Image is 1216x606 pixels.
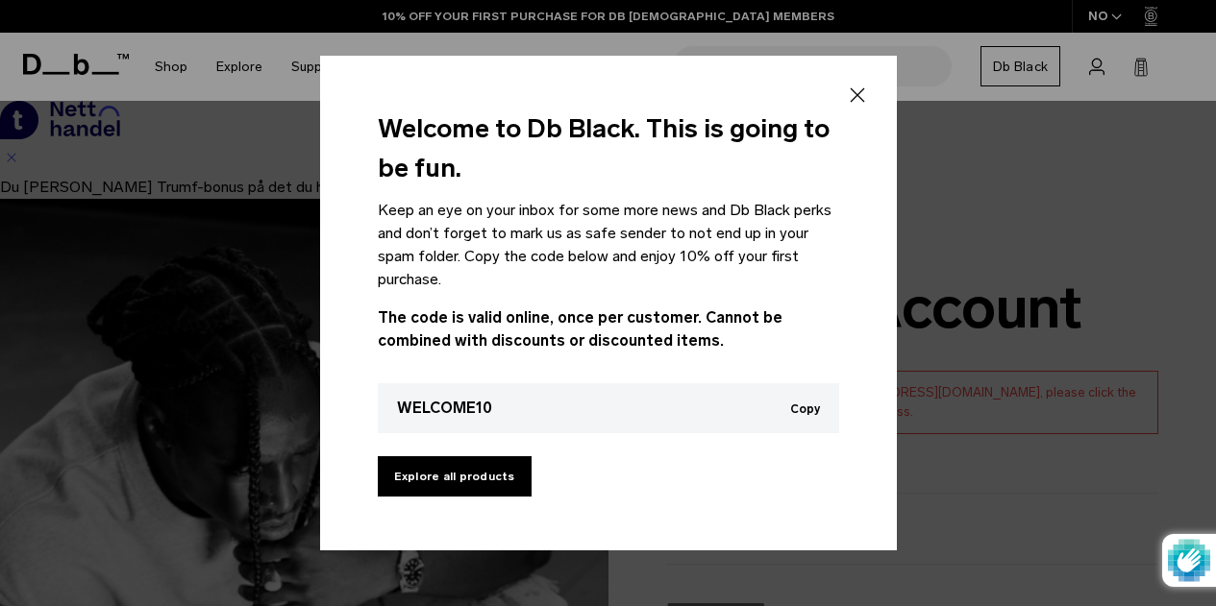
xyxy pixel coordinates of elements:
img: Protected by hCaptcha [1168,534,1210,587]
div: WELCOME10 [397,397,492,420]
h3: Welcome to Db Black. This is going to be fun. [378,109,839,187]
span: The code is valid online, once per customer. Cannot be combined with discounts or discounted items. [378,308,782,350]
p: Keep an eye on your inbox for some more news and Db Black perks and don’t forget to mark us as sa... [378,199,839,291]
button: Copy [790,402,820,416]
a: Explore all products [378,456,532,497]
